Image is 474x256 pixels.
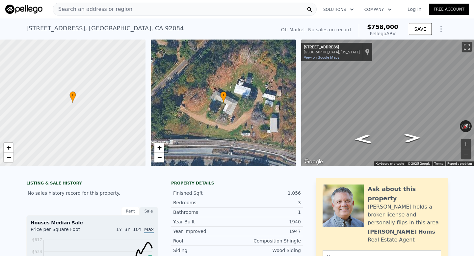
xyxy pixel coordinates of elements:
[237,190,301,196] div: 1,056
[434,162,443,165] a: Terms (opens in new tab)
[26,181,158,187] div: LISTING & SALE HISTORY
[157,143,161,152] span: +
[367,23,398,30] span: $758,000
[368,228,435,236] div: [PERSON_NAME] Homs
[237,247,301,254] div: Wood Siding
[304,50,360,54] div: [GEOGRAPHIC_DATA], [US_STATE]
[173,247,237,254] div: Siding
[173,218,237,225] div: Year Built
[346,132,380,146] path: Go Northeast, Buena Creek Rd
[140,207,158,215] div: Sale
[318,4,359,15] button: Solutions
[173,238,237,244] div: Roof
[301,40,474,166] div: Street View
[468,120,472,132] button: Rotate clockwise
[26,187,158,199] div: No sales history record for this property.
[4,153,13,162] a: Zoom out
[408,162,430,165] span: © 2025 Google
[31,226,92,237] div: Price per Square Foot
[368,236,415,244] div: Real Estate Agent
[237,238,301,244] div: Composition Shingle
[220,91,227,103] div: •
[367,30,398,37] div: Pellego ARV
[124,227,130,232] span: 3Y
[368,185,441,203] div: Ask about this property
[461,149,471,159] button: Zoom out
[434,22,448,36] button: Show Options
[173,190,237,196] div: Finished Sqft
[144,227,154,233] span: Max
[397,131,428,144] path: Go Southwest, Buena Creek Rd
[237,209,301,215] div: 1
[220,92,227,98] span: •
[303,157,325,166] a: Open this area in Google Maps (opens a new window)
[7,153,11,161] span: −
[429,4,469,15] a: Free Account
[365,48,370,56] a: Show location on map
[154,153,164,162] a: Zoom out
[173,209,237,215] div: Bathrooms
[376,161,404,166] button: Keyboard shortcuts
[173,228,237,235] div: Year Improved
[409,23,432,35] button: SAVE
[133,227,142,232] span: 10Y
[368,203,441,227] div: [PERSON_NAME] holds a broker license and personally flips in this area
[304,55,339,60] a: View on Google Maps
[31,219,154,226] div: Houses Median Sale
[5,5,42,14] img: Pellego
[53,5,132,13] span: Search an address or region
[26,24,184,33] div: [STREET_ADDRESS] , [GEOGRAPHIC_DATA] , CA 92084
[171,181,303,186] div: Property details
[69,92,76,98] span: •
[116,227,122,232] span: 1Y
[301,40,474,166] div: Map
[32,238,42,242] tspan: $617
[7,143,11,152] span: +
[4,143,13,153] a: Zoom in
[32,249,42,254] tspan: $534
[281,26,351,33] div: Off Market. No sales on record
[400,6,429,13] a: Log In
[461,139,471,149] button: Zoom in
[359,4,397,15] button: Company
[304,45,360,50] div: [STREET_ADDRESS]
[460,120,472,132] button: Reset the view
[237,218,301,225] div: 1940
[303,157,325,166] img: Google
[460,120,463,132] button: Rotate counterclockwise
[462,42,472,52] button: Toggle fullscreen view
[237,199,301,206] div: 3
[154,143,164,153] a: Zoom in
[237,228,301,235] div: 1947
[69,91,76,103] div: •
[447,162,472,165] a: Report a problem
[173,199,237,206] div: Bedrooms
[157,153,161,161] span: −
[121,207,140,215] div: Rent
